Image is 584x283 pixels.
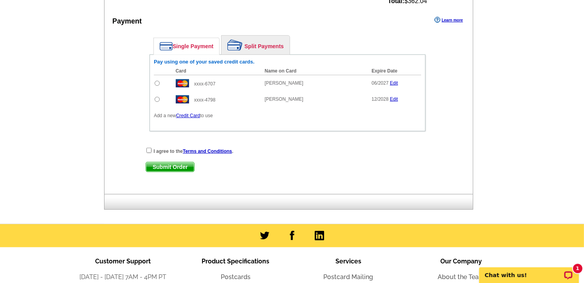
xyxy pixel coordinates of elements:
[265,80,303,86] span: [PERSON_NAME]
[154,38,219,54] a: Single Payment
[172,67,261,75] th: Card
[222,36,290,54] a: Split Payments
[154,59,421,65] h6: Pay using one of your saved credit cards.
[440,258,482,265] span: Our Company
[176,95,189,103] img: mast.gif
[176,79,189,87] img: mast.gif
[368,67,421,75] th: Expire Date
[95,258,151,265] span: Customer Support
[194,81,216,87] span: xxxx-6707
[183,149,232,154] a: Terms and Conditions
[434,17,463,23] a: Learn more
[154,112,421,119] p: Add a new to use
[227,40,243,51] img: split-payment.png
[261,67,368,75] th: Name on Card
[324,273,373,281] a: Postcard Mailing
[146,162,194,172] span: Submit Order
[265,96,303,102] span: [PERSON_NAME]
[176,113,200,118] a: Credit Card
[160,42,173,51] img: single-payment.png
[474,258,584,283] iframe: LiveChat chat widget
[112,16,142,27] div: Payment
[390,80,398,86] a: Edit
[194,97,216,103] span: xxxx-4798
[153,149,233,154] strong: I agree to the .
[390,96,398,102] a: Edit
[438,273,485,281] a: About the Team
[335,258,361,265] span: Services
[371,80,388,86] span: 06/2027
[371,96,388,102] span: 12/2028
[221,273,251,281] a: Postcards
[202,258,270,265] span: Product Specifications
[67,272,179,282] li: [DATE] - [DATE] 7AM - 4PM PT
